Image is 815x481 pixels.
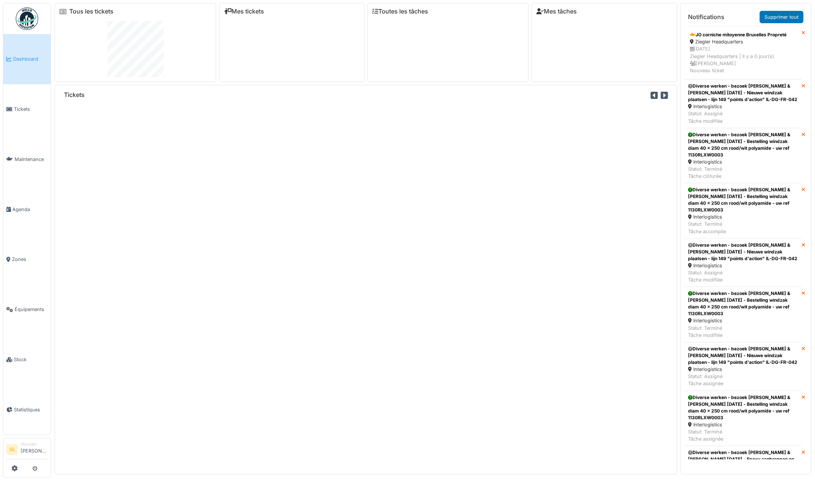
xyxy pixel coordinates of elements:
div: Interlogistics [688,421,799,428]
a: Diverse werken - bezoek [PERSON_NAME] & [PERSON_NAME] [DATE] - Bestelling windzak diam 40 x 250 c... [685,287,802,342]
a: Diverse werken - bezoek [PERSON_NAME] & [PERSON_NAME] [DATE] - Bestelling windzak diam 40 x 250 c... [685,183,802,238]
a: Diverse werken - bezoek [PERSON_NAME] & [PERSON_NAME] [DATE] - Nieuwe windzak plaatsen - lijn 149... [685,342,802,391]
div: Diverse werken - bezoek [PERSON_NAME] & [PERSON_NAME] [DATE] - Bestelling windzak diam 40 x 250 c... [688,394,799,421]
div: Diverse werken - bezoek [PERSON_NAME] & [PERSON_NAME] [DATE] - Nieuwe windzak plaatsen - lijn 149... [688,83,799,103]
span: Maintenance [15,156,48,163]
a: Tous les tickets [69,8,113,15]
div: Diverse werken - bezoek [PERSON_NAME] & [PERSON_NAME] [DATE] - Epoxy aanbrengen op het einde van ... [688,449,799,476]
div: Interlogistics [688,103,799,110]
span: Tickets [14,106,48,113]
div: Interlogistics [688,366,799,373]
a: Agenda [3,184,51,234]
a: JO corniche mitoyenne Bruxelles Propreté Ziegler Headquarters [DATE]Ziegler Headquarters | Il y a... [685,26,802,79]
div: Diverse werken - bezoek [PERSON_NAME] & [PERSON_NAME] [DATE] - Bestelling windzak diam 40 x 250 c... [688,290,799,317]
h6: Tickets [64,91,85,98]
li: SL [6,444,18,455]
div: Statut: Assigné Tâche modifiée [688,110,799,124]
a: Mes tickets [224,8,264,15]
a: Supprimer tout [760,11,803,23]
img: Badge_color-CXgf-gQk.svg [16,7,38,30]
a: Dashboard [3,34,51,84]
div: Interlogistics [688,317,799,324]
a: Équipements [3,284,51,335]
li: [PERSON_NAME] [21,441,48,457]
div: Diverse werken - bezoek [PERSON_NAME] & [PERSON_NAME] [DATE] - Bestelling windzak diam 40 x 250 c... [688,186,799,213]
a: SL Manager[PERSON_NAME] [6,441,48,459]
a: Diverse werken - bezoek [PERSON_NAME] & [PERSON_NAME] [DATE] - Nieuwe windzak plaatsen - lijn 149... [685,238,802,287]
div: [DATE] Ziegler Headquarters | Il y a 0 jour(s) [PERSON_NAME] Nouveau ticket [690,45,797,74]
div: Diverse werken - bezoek [PERSON_NAME] & [PERSON_NAME] [DATE] - Bestelling windzak diam 40 x 250 c... [688,131,799,158]
a: Statistiques [3,384,51,435]
a: Stock [3,335,51,385]
div: Statut: Terminé Tâche modifiée [688,325,799,339]
a: Diverse werken - bezoek [PERSON_NAME] & [PERSON_NAME] [DATE] - Bestelling windzak diam 40 x 250 c... [685,391,802,446]
div: Interlogistics [688,262,799,269]
a: Maintenance [3,134,51,185]
a: Zones [3,234,51,284]
span: Stock [14,356,48,363]
div: Manager [21,441,48,447]
a: Diverse werken - bezoek [PERSON_NAME] & [PERSON_NAME] [DATE] - Bestelling windzak diam 40 x 250 c... [685,128,802,183]
div: Ziegler Headquarters [690,38,797,45]
span: Dashboard [13,55,48,63]
div: Statut: Assigné Tâche modifiée [688,269,799,283]
span: Statistiques [14,406,48,413]
span: Agenda [12,206,48,213]
span: Équipements [15,306,48,313]
div: Interlogistics [688,158,799,165]
span: Zones [12,256,48,263]
div: Diverse werken - bezoek [PERSON_NAME] & [PERSON_NAME] [DATE] - Nieuwe windzak plaatsen - lijn 149... [688,345,799,366]
div: Interlogistics [688,213,799,220]
a: Diverse werken - bezoek [PERSON_NAME] & [PERSON_NAME] [DATE] - Nieuwe windzak plaatsen - lijn 149... [685,79,802,128]
a: Mes tâches [536,8,577,15]
a: Toutes les tâches [372,8,428,15]
div: Statut: Terminé Tâche assignée [688,428,799,442]
h6: Notifications [688,13,724,21]
div: Statut: Terminé Tâche clôturée [688,165,799,180]
div: Diverse werken - bezoek [PERSON_NAME] & [PERSON_NAME] [DATE] - Nieuwe windzak plaatsen - lijn 149... [688,242,799,262]
div: Statut: Terminé Tâche accomplie [688,220,799,235]
a: Tickets [3,84,51,134]
div: Statut: Assigné Tâche assignée [688,373,799,387]
div: JO corniche mitoyenne Bruxelles Propreté [690,31,797,38]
